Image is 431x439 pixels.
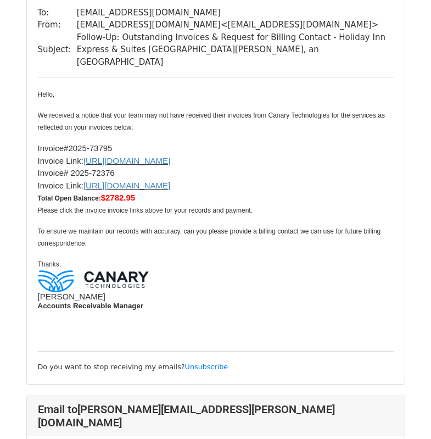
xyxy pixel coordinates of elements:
b: $ [99,193,105,202]
td: Subject: [38,31,77,69]
span: Invoice# 2025-72376 [38,168,115,177]
small: Do you want to stop receiving my emails? [38,363,228,371]
span: Please click the invoice invoice links above for your records and payment. [38,207,253,214]
h4: Email to [PERSON_NAME][EMAIL_ADDRESS][PERSON_NAME][DOMAIN_NAME] [38,403,394,429]
span: To ensure we maintain our records with accuracy, can you please provide a billing contact we can ... [38,227,381,247]
span: Invoice Link: [38,156,83,165]
font: [URL][DOMAIN_NAME] [83,156,170,165]
a: Unsubscribe [185,363,228,371]
font: [URL][DOMAIN_NAME] [83,181,170,190]
td: From: [38,19,77,31]
span: Invoice Link: [38,181,171,190]
span: Accounts Receivable Manager [38,302,144,310]
span: We received a notice that your team may not have received their invoices from Canary Technologies... [38,112,385,131]
span: : [99,195,101,202]
span: Invoice# [38,143,69,153]
span: [PERSON_NAME] [38,292,105,301]
span: Hello, [38,91,55,98]
span: Thanks, [38,260,61,268]
iframe: Chat Widget [376,386,431,439]
td: [EMAIL_ADDRESS][DOMAIN_NAME] [77,7,394,19]
td: Follow-Up: Outstanding Invoices & Request for Billing Contact - Holiday Inn Express & Suites [GEO... [77,31,394,69]
td: [EMAIL_ADDRESS][DOMAIN_NAME] < [EMAIL_ADDRESS][DOMAIN_NAME] > [77,19,394,31]
b: 2782.95 [105,193,135,202]
img: c29b55174a6d10e35b8ed12ea38c4a16ab5ad042.png [38,270,149,292]
b: Total Open Balance [38,195,99,202]
li: 2025-73795 [38,142,394,155]
td: To: [38,7,77,19]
